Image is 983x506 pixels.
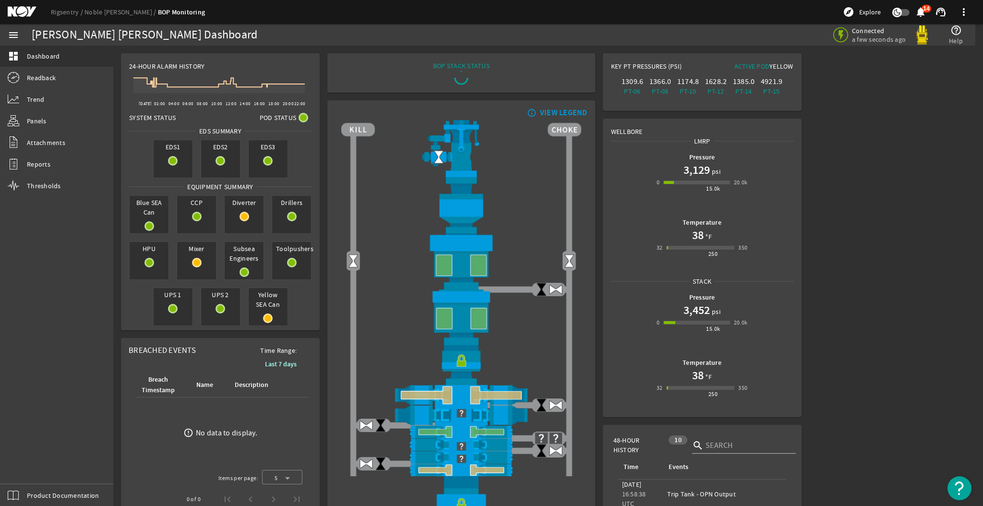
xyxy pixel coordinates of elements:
img: ValveOpen.png [549,398,563,412]
img: LowerAnnularOpen.png [341,289,581,345]
div: Time [622,462,656,472]
div: Events [669,462,688,472]
img: ValveOpen.png [359,418,373,433]
button: more_vert [952,0,975,24]
mat-icon: dashboard [8,50,19,62]
mat-icon: explore [843,6,854,18]
img: ValveClose.png [373,418,388,433]
div: 1366.0 [648,77,672,86]
img: RiserAdapter.png [341,120,581,177]
text: 20:00 [283,101,294,107]
span: psi [710,167,720,176]
img: UnknownValve.png [534,431,549,446]
b: Temperature [683,218,721,227]
span: UPS 1 [154,288,192,301]
mat-icon: support_agent [935,6,947,18]
div: 15.0k [706,184,720,193]
img: ValveOpen.png [359,457,373,471]
span: EDS2 [201,140,240,154]
div: Name [196,380,213,390]
span: Readback [27,73,56,83]
div: Breach Timestamp [142,374,175,396]
div: Trip Tank - OPN Output [667,489,782,499]
b: Pressure [689,153,715,162]
div: PT-12 [704,86,728,96]
text: 22:00 [294,101,305,107]
img: ValveClose.png [534,444,549,458]
span: Equipment Summary [184,182,256,192]
span: CCP [177,196,216,209]
img: ValveClose.png [534,398,549,412]
div: PT-10 [676,86,700,96]
a: BOP Monitoring [158,8,205,17]
div: Time [623,462,638,472]
mat-icon: error_outline [183,428,193,438]
h1: 38 [692,368,704,383]
img: Valve2Open.png [432,150,446,164]
h1: 38 [692,228,704,243]
div: BOP STACK STATUS [433,61,490,71]
div: 350 [738,383,747,393]
span: Product Documentation [27,491,99,500]
span: Time Range: [252,346,304,355]
text: [DATE] [139,101,152,107]
div: 15.0k [706,324,720,334]
img: FlexJoint.png [341,177,581,233]
a: Noble [PERSON_NAME] [84,8,158,16]
span: Explore [859,7,881,17]
span: Panels [27,116,47,126]
img: Valve2Open.png [346,253,360,268]
div: 1385.0 [732,77,756,86]
span: Pod Status [260,113,297,122]
div: Key PT Pressures (PSI) [611,61,702,75]
span: Blue SEA Can [130,196,168,219]
span: LMRP [691,136,714,146]
div: 250 [708,389,718,399]
text: 10:00 [211,101,222,107]
img: ValveOpen.png [549,444,563,458]
a: Rigsentry [51,8,84,16]
span: Yellow SEA Can [249,288,288,311]
span: Trend [27,95,44,104]
span: Drillers [272,196,311,209]
img: Yellowpod.svg [912,25,932,45]
div: 1174.8 [676,77,700,86]
div: 4921.9 [760,77,784,86]
button: Last 7 days [257,355,304,373]
b: Temperature [683,358,721,367]
span: EDS3 [249,140,288,154]
span: 24-Hour Alarm History [129,61,204,71]
div: No data to display. [196,428,257,438]
img: PipeRamOpenBlock.png [341,464,581,477]
button: 14 [915,7,925,17]
span: Mixer [177,242,216,255]
text: 04:00 [168,101,180,107]
span: Connected [852,26,906,35]
div: PT-15 [760,86,784,96]
div: 0 [657,318,659,327]
h1: 3,129 [683,162,710,178]
span: psi [710,307,720,316]
img: RiserConnectorLock.png [341,345,581,385]
div: 250 [708,249,718,259]
span: Yellow [769,62,793,71]
div: 20.0k [734,178,748,187]
text: 14:00 [240,101,251,107]
span: Subsea Engineers [225,242,264,265]
img: Unknown.png [341,405,581,421]
div: Name [195,380,222,390]
img: ValveClose.png [373,457,388,471]
img: ShearRamOpenBlock.png [341,385,581,405]
div: VIEW LEGEND [540,108,587,118]
mat-icon: menu [8,29,19,41]
text: 16:00 [254,101,265,107]
div: [PERSON_NAME] [PERSON_NAME] Dashboard [32,30,257,40]
div: PT-08 [648,86,672,96]
div: 0 of 0 [187,494,201,504]
div: 10 [669,435,687,445]
div: 32 [657,383,663,393]
b: Pressure [689,293,715,302]
div: Description [235,380,268,390]
span: Dashboard [27,51,60,61]
div: Breach Timestamp [140,374,183,396]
